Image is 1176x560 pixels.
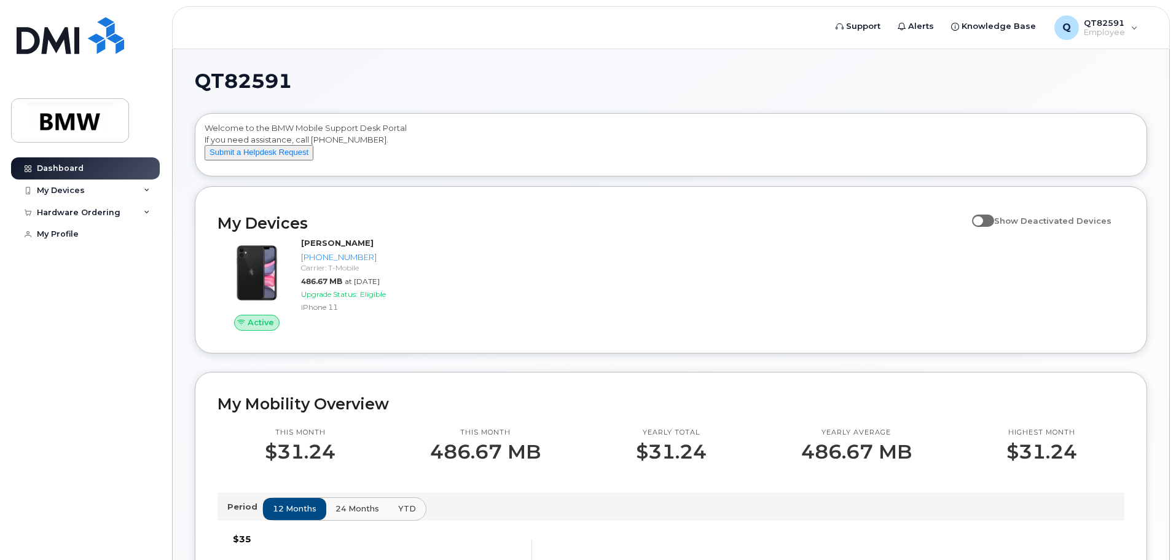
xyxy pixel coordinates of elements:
div: Carrier: T-Mobile [301,262,428,273]
span: YTD [398,503,416,515]
input: Show Deactivated Devices [972,209,982,219]
span: at [DATE] [345,277,380,286]
h2: My Mobility Overview [218,395,1124,413]
a: Active[PERSON_NAME][PHONE_NUMBER]Carrier: T-Mobile486.67 MBat [DATE]Upgrade Status:EligibleiPhone 11 [218,237,433,331]
p: $31.24 [1006,441,1077,463]
span: Eligible [360,290,386,299]
span: Active [248,317,274,328]
p: Highest month [1006,428,1077,438]
p: 486.67 MB [801,441,912,463]
span: Upgrade Status: [301,290,358,299]
tspan: $35 [233,534,251,545]
span: 24 months [335,503,379,515]
h2: My Devices [218,214,966,232]
span: Show Deactivated Devices [994,216,1111,226]
p: Yearly total [636,428,707,438]
div: iPhone 11 [301,302,428,312]
p: Period [227,501,262,513]
strong: [PERSON_NAME] [301,238,374,248]
p: Yearly average [801,428,912,438]
span: 486.67 MB [301,277,342,286]
img: iPhone_11.jpg [227,243,286,302]
span: QT82591 [195,72,292,90]
p: $31.24 [265,441,335,463]
p: This month [430,428,541,438]
p: This month [265,428,335,438]
p: $31.24 [636,441,707,463]
p: 486.67 MB [430,441,541,463]
div: [PHONE_NUMBER] [301,251,428,263]
button: Submit a Helpdesk Request [205,145,313,160]
div: Welcome to the BMW Mobile Support Desk Portal If you need assistance, call [PHONE_NUMBER]. [205,122,1137,172]
a: Submit a Helpdesk Request [205,147,313,157]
